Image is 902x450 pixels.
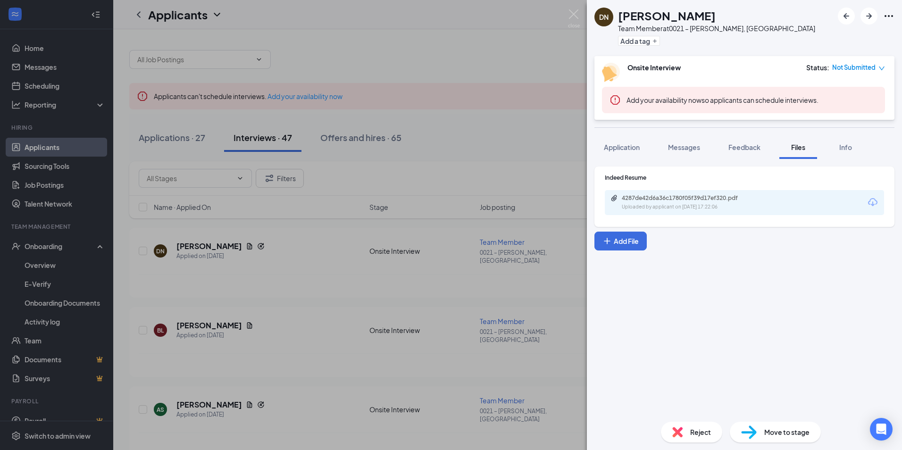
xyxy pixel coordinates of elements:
span: so applicants can schedule interviews. [626,96,818,104]
a: Paperclip4287de42d6a36c1780f05f39d17ef320.pdfUploaded by applicant on [DATE] 17:22:06 [610,194,763,211]
span: Reject [690,427,711,437]
button: PlusAdd a tag [618,36,660,46]
h1: [PERSON_NAME] [618,8,716,24]
span: Files [791,143,805,151]
div: Status : [806,63,829,72]
div: DN [599,12,609,22]
div: Open Intercom Messenger [870,418,893,441]
span: Move to stage [764,427,810,437]
svg: Plus [602,236,612,246]
button: Add your availability now [626,95,702,105]
button: ArrowLeftNew [838,8,855,25]
button: Add FilePlus [594,232,647,250]
svg: ArrowRight [863,10,875,22]
svg: Plus [652,38,658,44]
div: 4287de42d6a36c1780f05f39d17ef320.pdf [622,194,754,202]
svg: Download [867,197,878,208]
div: Team Member at 0021 – [PERSON_NAME], [GEOGRAPHIC_DATA] [618,24,815,33]
span: Application [604,143,640,151]
svg: ArrowLeftNew [841,10,852,22]
div: Indeed Resume [605,174,884,182]
span: Info [839,143,852,151]
span: Messages [668,143,700,151]
svg: Error [610,94,621,106]
svg: Paperclip [610,194,618,202]
div: Uploaded by applicant on [DATE] 17:22:06 [622,203,763,211]
svg: Ellipses [883,10,894,22]
button: ArrowRight [860,8,877,25]
span: down [878,65,885,72]
b: Onsite Interview [627,63,681,72]
span: Feedback [728,143,760,151]
span: Not Submitted [832,63,876,72]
